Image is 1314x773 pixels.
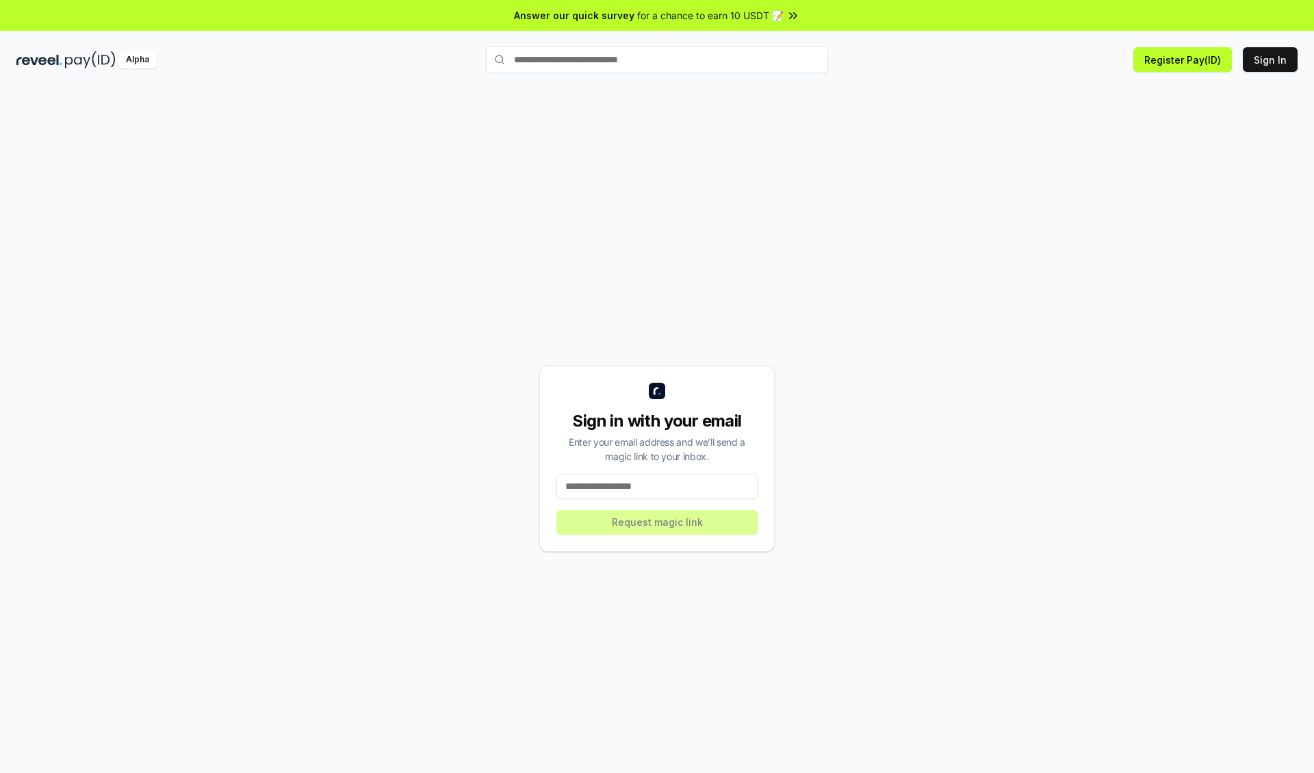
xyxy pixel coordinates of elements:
div: Alpha [118,51,157,68]
span: Answer our quick survey [514,8,634,23]
img: logo_small [649,383,665,399]
div: Enter your email address and we’ll send a magic link to your inbox. [556,435,758,464]
img: pay_id [65,51,116,68]
button: Register Pay(ID) [1133,47,1232,72]
img: reveel_dark [16,51,62,68]
div: Sign in with your email [556,410,758,432]
span: for a chance to earn 10 USDT 📝 [637,8,784,23]
button: Sign In [1243,47,1298,72]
